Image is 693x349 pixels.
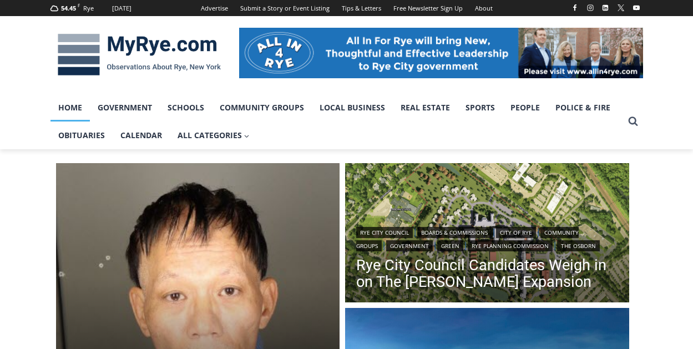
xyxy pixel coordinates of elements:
a: City of Rye [496,227,536,238]
a: Local Business [312,94,393,122]
a: Calendar [113,122,170,149]
a: Instagram [584,1,597,14]
a: Schools [160,94,212,122]
a: Home [50,94,90,122]
a: YouTube [630,1,643,14]
a: Green [437,240,463,251]
a: Boards & Commissions [417,227,492,238]
img: All in for Rye [239,28,643,78]
nav: Primary Navigation [50,94,623,150]
span: F [78,2,80,8]
div: | | | | | | | [356,225,618,251]
button: View Search Form [623,112,643,131]
a: Government [90,94,160,122]
div: [DATE] [112,3,131,13]
span: All Categories [178,129,250,141]
a: Rye Planning Commission [468,240,553,251]
a: Read More Rye City Council Candidates Weigh in on The Osborn Expansion [345,163,629,305]
a: Rye City Council [356,227,413,238]
a: Linkedin [599,1,612,14]
span: 54.45 [61,4,76,12]
a: Obituaries [50,122,113,149]
img: MyRye.com [50,26,228,84]
a: The Osborn [557,240,600,251]
a: People [503,94,548,122]
img: (PHOTO: Illustrative plan of The Osborn's proposed site plan from the July 10, 2025 planning comm... [345,163,629,305]
a: Sports [458,94,503,122]
a: Community Groups [212,94,312,122]
a: Rye City Council Candidates Weigh in on The [PERSON_NAME] Expansion [356,257,618,290]
a: Government [386,240,433,251]
a: Facebook [568,1,581,14]
a: Real Estate [393,94,458,122]
a: All Categories [170,122,257,149]
div: Rye [83,3,94,13]
a: X [614,1,628,14]
a: Police & Fire [548,94,618,122]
